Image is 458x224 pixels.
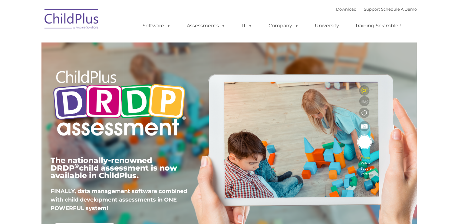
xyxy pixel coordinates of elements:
[137,20,177,32] a: Software
[181,20,232,32] a: Assessments
[51,188,187,212] span: FINALLY, data management software combined with child development assessments in ONE POWERFUL sys...
[51,62,188,146] img: Copyright - DRDP Logo Light
[41,5,102,35] img: ChildPlus by Procare Solutions
[309,20,345,32] a: University
[349,20,407,32] a: Training Scramble!!
[336,7,417,12] font: |
[336,7,357,12] a: Download
[262,20,305,32] a: Company
[364,7,380,12] a: Support
[381,7,417,12] a: Schedule A Demo
[236,20,259,32] a: IT
[51,156,177,180] span: The nationally-renowned DRDP child assessment is now available in ChildPlus.
[74,162,79,169] sup: ©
